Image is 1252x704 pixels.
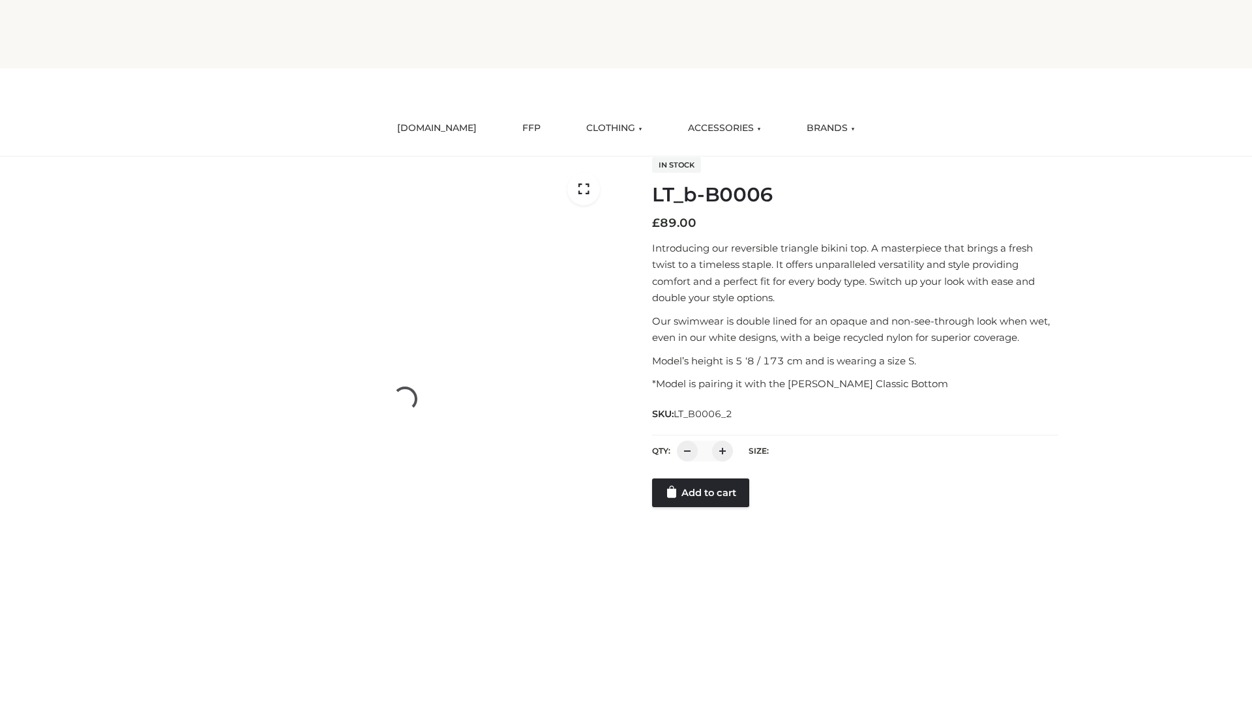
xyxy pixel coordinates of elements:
a: FFP [513,114,550,143]
span: LT_B0006_2 [674,408,732,420]
p: Our swimwear is double lined for an opaque and non-see-through look when wet, even in our white d... [652,313,1058,346]
h1: LT_b-B0006 [652,183,1058,207]
a: [DOMAIN_NAME] [387,114,486,143]
label: Size: [749,446,769,456]
span: In stock [652,157,701,173]
a: CLOTHING [576,114,652,143]
bdi: 89.00 [652,216,696,230]
span: SKU: [652,406,734,422]
p: *Model is pairing it with the [PERSON_NAME] Classic Bottom [652,375,1058,392]
p: Introducing our reversible triangle bikini top. A masterpiece that brings a fresh twist to a time... [652,240,1058,306]
a: BRANDS [797,114,865,143]
span: £ [652,216,660,230]
a: Add to cart [652,478,749,507]
label: QTY: [652,446,670,456]
a: ACCESSORIES [678,114,771,143]
p: Model’s height is 5 ‘8 / 173 cm and is wearing a size S. [652,353,1058,370]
